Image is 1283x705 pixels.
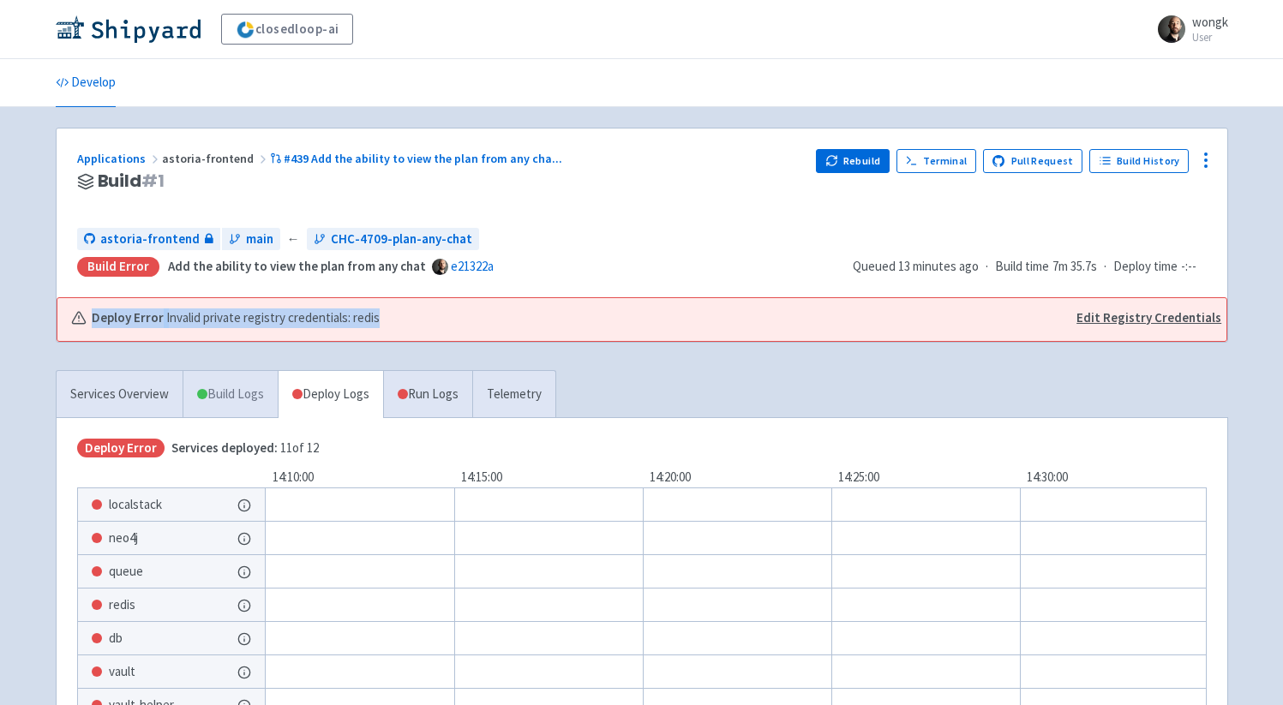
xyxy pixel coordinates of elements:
div: Build Error [77,257,159,277]
span: redis [109,595,135,615]
div: · · [853,257,1207,277]
a: Develop [56,59,116,107]
a: Build History [1089,149,1189,173]
span: wongk [1192,14,1228,30]
span: localstack [109,495,162,515]
strong: Add the ability to view the plan from any chat [168,258,426,274]
span: Deploy Error [77,439,165,458]
button: Rebuild [816,149,890,173]
a: Services Overview [57,371,183,418]
a: wongk User [1148,15,1228,43]
a: astoria-frontend [77,228,220,251]
a: CHC-4709-plan-any-chat [307,228,479,251]
div: 14:20:00 [643,468,831,487]
time: 13 minutes ago [898,258,979,274]
span: Build time [995,257,1049,277]
a: Deploy Logs [278,371,383,418]
b: Deploy Error [92,308,164,328]
div: 14:10:00 [266,468,454,487]
span: CHC-4709-plan-any-chat [331,230,472,249]
span: vault [109,662,135,682]
a: Terminal [896,149,976,173]
span: queue [109,562,143,582]
span: ← [287,230,300,249]
span: neo4j [109,529,138,548]
a: Edit Registry Credentials [1076,308,1221,328]
span: Queued [853,258,979,274]
span: Build [98,171,165,191]
a: closedloop-ai [221,14,353,45]
span: 11 of 12 [171,439,319,458]
a: main [222,228,280,251]
span: Deploy time [1113,257,1178,277]
a: e21322a [451,258,494,274]
small: User [1192,32,1228,43]
span: Invalid private registry credentials: redis [166,308,380,328]
span: # 1 [141,169,165,193]
a: Pull Request [983,149,1083,173]
img: Shipyard logo [56,15,201,43]
span: astoria-frontend [162,151,270,166]
span: 7m 35.7s [1052,257,1097,277]
span: main [246,230,273,249]
a: Telemetry [472,371,555,418]
span: #439 Add the ability to view the plan from any cha ... [284,151,562,166]
a: #439 Add the ability to view the plan from any cha... [270,151,566,166]
span: astoria-frontend [100,230,200,249]
div: 14:30:00 [1020,468,1208,487]
span: Services deployed: [171,439,278,456]
span: -:-- [1181,257,1196,277]
a: Applications [77,151,162,166]
div: 14:15:00 [454,468,643,487]
div: 14:25:00 [831,468,1020,487]
a: Build Logs [183,371,278,418]
a: Run Logs [383,371,472,418]
span: db [109,629,123,648]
